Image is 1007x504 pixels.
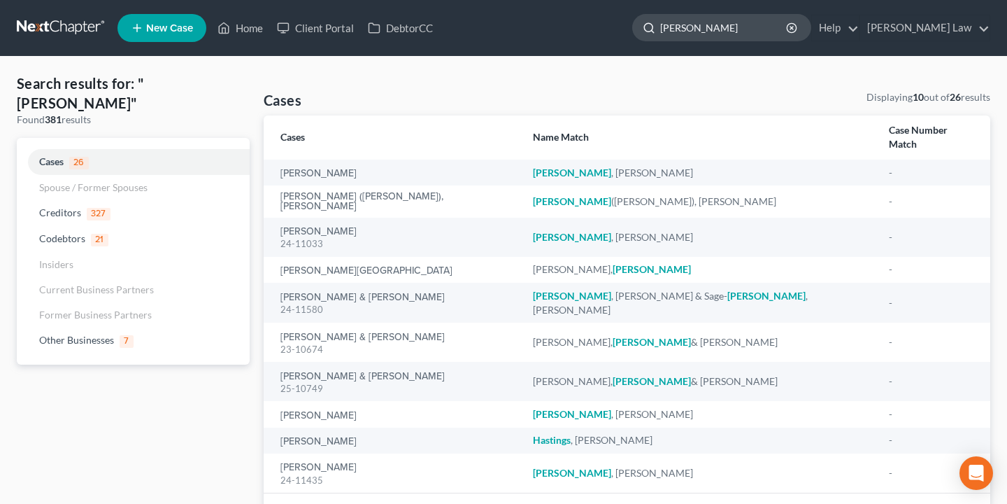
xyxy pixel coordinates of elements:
[533,466,866,480] div: , [PERSON_NAME]
[17,226,250,252] a: Codebtors21
[889,262,973,276] div: -
[39,283,154,295] span: Current Business Partners
[17,175,250,200] a: Spouse / Former Spouses
[280,372,445,381] a: [PERSON_NAME] & [PERSON_NAME]
[280,411,357,421] a: [PERSON_NAME]
[866,90,990,104] div: Displaying out of results
[264,90,301,110] h4: Cases
[889,407,973,421] div: -
[146,23,193,34] span: New Case
[959,456,993,490] div: Open Intercom Messenger
[39,206,81,218] span: Creditors
[280,303,510,316] div: 24-11580
[17,328,250,353] a: Other Businesses7
[280,437,357,447] a: [PERSON_NAME]
[533,195,611,207] em: [PERSON_NAME]
[533,407,866,421] div: , [PERSON_NAME]
[727,290,806,302] em: [PERSON_NAME]
[17,302,250,328] a: Former Business Partners
[39,155,64,167] span: Cases
[533,167,611,178] em: [PERSON_NAME]
[533,434,571,446] em: Hastings
[533,289,866,317] div: , [PERSON_NAME] & Sage- , [PERSON_NAME]
[17,113,250,127] div: Found results
[17,252,250,277] a: Insiders
[280,474,510,487] div: 24-11435
[889,433,973,447] div: -
[280,237,510,251] div: 24-11033
[17,200,250,226] a: Creditors327
[280,382,510,395] div: 25-10749
[39,334,114,346] span: Other Businesses
[39,258,73,270] span: Insiders
[280,266,452,276] a: [PERSON_NAME][GEOGRAPHIC_DATA]
[533,408,611,420] em: [PERSON_NAME]
[264,115,522,160] th: Cases
[280,463,357,472] a: [PERSON_NAME]
[533,262,866,276] div: [PERSON_NAME],
[533,231,611,243] em: [PERSON_NAME]
[17,149,250,175] a: Cases26
[91,234,108,246] span: 21
[533,230,866,244] div: , [PERSON_NAME]
[889,335,973,349] div: -
[913,91,924,103] strong: 10
[270,15,361,41] a: Client Portal
[533,335,866,349] div: [PERSON_NAME], & [PERSON_NAME]
[210,15,270,41] a: Home
[17,73,250,113] h4: Search results for: "[PERSON_NAME]"
[533,290,611,302] em: [PERSON_NAME]
[533,374,866,388] div: [PERSON_NAME], & [PERSON_NAME]
[39,309,152,321] span: Former Business Partners
[45,113,62,125] strong: 381
[17,277,250,302] a: Current Business Partners
[889,466,973,480] div: -
[280,343,510,356] div: 23-10674
[660,15,788,41] input: Search by name...
[120,335,134,348] span: 7
[361,15,440,41] a: DebtorCC
[533,166,866,180] div: , [PERSON_NAME]
[69,157,89,169] span: 26
[889,195,973,209] div: -
[860,15,990,41] a: [PERSON_NAME] Law
[522,115,877,160] th: Name Match
[889,296,973,310] div: -
[613,375,691,387] em: [PERSON_NAME]
[533,195,866,209] div: ([PERSON_NAME]), [PERSON_NAME]
[280,332,445,342] a: [PERSON_NAME] & [PERSON_NAME]
[39,232,85,244] span: Codebtors
[280,293,445,302] a: [PERSON_NAME] & [PERSON_NAME]
[613,263,691,275] em: [PERSON_NAME]
[889,374,973,388] div: -
[812,15,859,41] a: Help
[87,208,110,220] span: 327
[950,91,961,103] strong: 26
[878,115,990,160] th: Case Number Match
[280,227,357,237] a: [PERSON_NAME]
[889,166,973,180] div: -
[533,467,611,479] em: [PERSON_NAME]
[39,181,148,193] span: Spouse / Former Spouses
[889,230,973,244] div: -
[533,433,866,447] div: , [PERSON_NAME]
[280,169,357,178] a: [PERSON_NAME]
[280,192,510,211] a: [PERSON_NAME] ([PERSON_NAME]), [PERSON_NAME]
[613,336,691,348] em: [PERSON_NAME]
